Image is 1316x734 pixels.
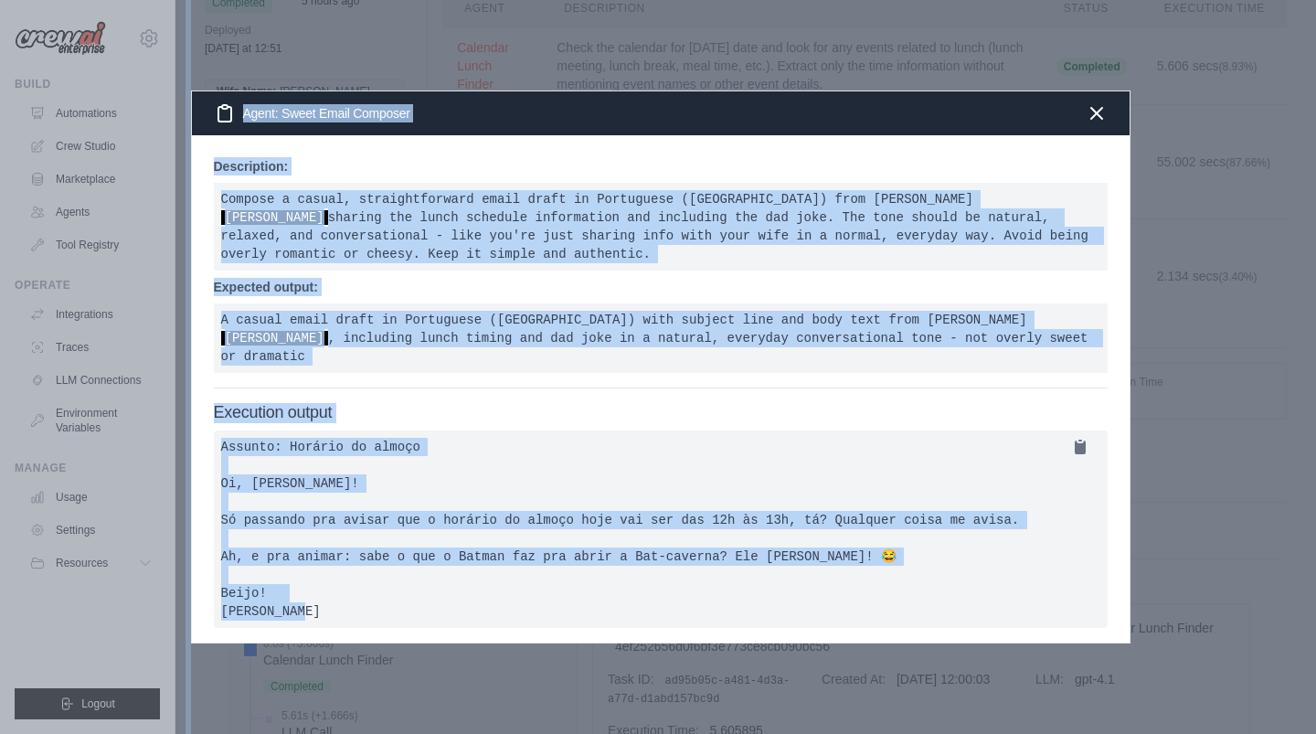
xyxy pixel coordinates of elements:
[214,159,289,174] strong: Description:
[214,102,410,124] h3: Agent: Sweet Email Composer
[214,303,1108,373] pre: A casual email draft in Portuguese ([GEOGRAPHIC_DATA]) with subject line and body text from [PERS...
[214,183,1108,271] pre: Compose a casual, straightforward email draft in Portuguese ([GEOGRAPHIC_DATA]) from [PERSON_NAME...
[221,210,328,225] span: [PERSON_NAME]
[214,403,1108,423] h4: Execution output
[214,431,1108,628] pre: Assunto: Horário do almoço Oi, [PERSON_NAME]! Só passando pra avisar que o horário do almoço hoje...
[214,280,318,294] strong: Expected output:
[221,331,328,346] span: [PERSON_NAME]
